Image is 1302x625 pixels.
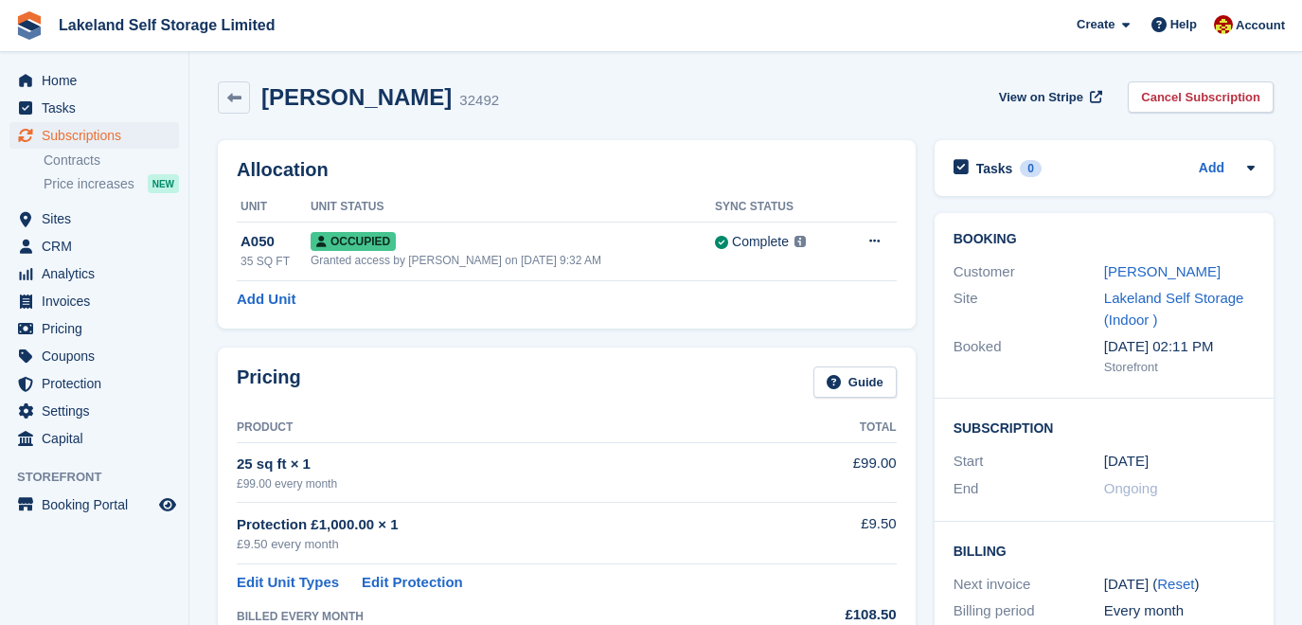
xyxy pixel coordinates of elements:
a: menu [9,67,179,94]
div: 0 [1020,160,1042,177]
a: menu [9,233,179,259]
td: £9.50 [775,503,897,564]
div: Storefront [1104,358,1255,377]
a: Edit Unit Types [237,572,339,594]
a: Price increases NEW [44,173,179,194]
h2: Tasks [976,160,1013,177]
div: Start [954,451,1104,473]
span: CRM [42,233,155,259]
span: Capital [42,425,155,452]
h2: Booking [954,232,1255,247]
div: Site [954,288,1104,330]
div: Protection £1,000.00 × 1 [237,514,775,536]
span: Booking Portal [42,491,155,518]
a: Add [1199,158,1224,180]
span: Protection [42,370,155,397]
h2: Billing [954,541,1255,560]
span: Sites [42,205,155,232]
span: Ongoing [1104,480,1158,496]
span: Account [1236,16,1285,35]
span: Price increases [44,175,134,193]
h2: Allocation [237,159,897,181]
a: Reset [1157,576,1194,592]
a: Lakeland Self Storage (Indoor ) [1104,290,1244,328]
img: stora-icon-8386f47178a22dfd0bd8f6a31ec36ba5ce8667c1dd55bd0f319d3a0aa187defe.svg [15,11,44,40]
a: Contracts [44,152,179,170]
div: Granted access by [PERSON_NAME] on [DATE] 9:32 AM [311,252,715,269]
span: Help [1170,15,1197,34]
div: [DATE] ( ) [1104,574,1255,596]
div: A050 [241,231,311,253]
a: menu [9,491,179,518]
td: £99.00 [775,442,897,502]
div: [DATE] 02:11 PM [1104,336,1255,358]
h2: [PERSON_NAME] [261,84,452,110]
a: menu [9,260,179,287]
a: Add Unit [237,289,295,311]
a: menu [9,370,179,397]
div: Next invoice [954,574,1104,596]
span: Occupied [311,232,396,251]
div: £9.50 every month [237,535,775,554]
a: View on Stripe [991,81,1106,113]
span: Home [42,67,155,94]
span: Coupons [42,343,155,369]
div: 32492 [459,90,499,112]
span: View on Stripe [999,88,1083,107]
th: Product [237,413,775,443]
div: End [954,478,1104,500]
a: Preview store [156,493,179,516]
th: Total [775,413,897,443]
div: Booked [954,336,1104,376]
span: Invoices [42,288,155,314]
div: Complete [732,232,789,252]
div: NEW [148,174,179,193]
a: menu [9,205,179,232]
span: Analytics [42,260,155,287]
img: icon-info-grey-7440780725fd019a000dd9b08b2336e03edf1995a4989e88bcd33f0948082b44.svg [794,236,806,247]
a: Cancel Subscription [1128,81,1274,113]
a: [PERSON_NAME] [1104,263,1221,279]
div: BILLED EVERY MONTH [237,608,775,625]
span: Storefront [17,468,188,487]
a: Edit Protection [362,572,463,594]
span: Tasks [42,95,155,121]
th: Sync Status [715,192,841,223]
a: menu [9,95,179,121]
span: Create [1077,15,1115,34]
span: Settings [42,398,155,424]
a: menu [9,398,179,424]
a: menu [9,288,179,314]
div: Billing period [954,600,1104,622]
div: Every month [1104,600,1255,622]
div: 35 SQ FT [241,253,311,270]
th: Unit [237,192,311,223]
a: menu [9,343,179,369]
div: £99.00 every month [237,475,775,492]
div: Customer [954,261,1104,283]
time: 2024-02-03 00:00:00 UTC [1104,451,1149,473]
span: Pricing [42,315,155,342]
span: Subscriptions [42,122,155,149]
a: Guide [813,366,897,398]
th: Unit Status [311,192,715,223]
a: Lakeland Self Storage Limited [51,9,283,41]
a: menu [9,425,179,452]
a: menu [9,122,179,149]
img: Diane Carney [1214,15,1233,34]
h2: Subscription [954,418,1255,437]
a: menu [9,315,179,342]
h2: Pricing [237,366,301,398]
div: 25 sq ft × 1 [237,454,775,475]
